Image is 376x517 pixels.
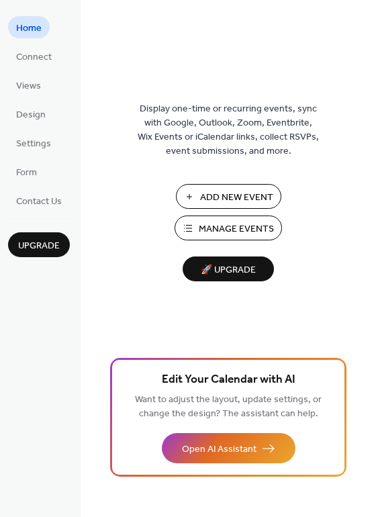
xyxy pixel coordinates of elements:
[8,232,70,257] button: Upgrade
[16,79,41,93] span: Views
[8,132,59,154] a: Settings
[16,195,62,209] span: Contact Us
[16,21,42,36] span: Home
[8,189,70,211] a: Contact Us
[199,222,274,236] span: Manage Events
[8,45,60,67] a: Connect
[16,137,51,151] span: Settings
[175,216,282,240] button: Manage Events
[200,191,273,205] span: Add New Event
[183,256,274,281] button: 🚀 Upgrade
[135,391,322,423] span: Want to adjust the layout, update settings, or change the design? The assistant can help.
[176,184,281,209] button: Add New Event
[8,160,45,183] a: Form
[162,433,295,463] button: Open AI Assistant
[8,74,49,96] a: Views
[8,16,50,38] a: Home
[162,371,295,389] span: Edit Your Calendar with AI
[18,239,60,253] span: Upgrade
[16,50,52,64] span: Connect
[16,166,37,180] span: Form
[138,102,319,158] span: Display one-time or recurring events, sync with Google, Outlook, Zoom, Eventbrite, Wix Events or ...
[191,261,266,279] span: 🚀 Upgrade
[8,103,54,125] a: Design
[182,442,256,457] span: Open AI Assistant
[16,108,46,122] span: Design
